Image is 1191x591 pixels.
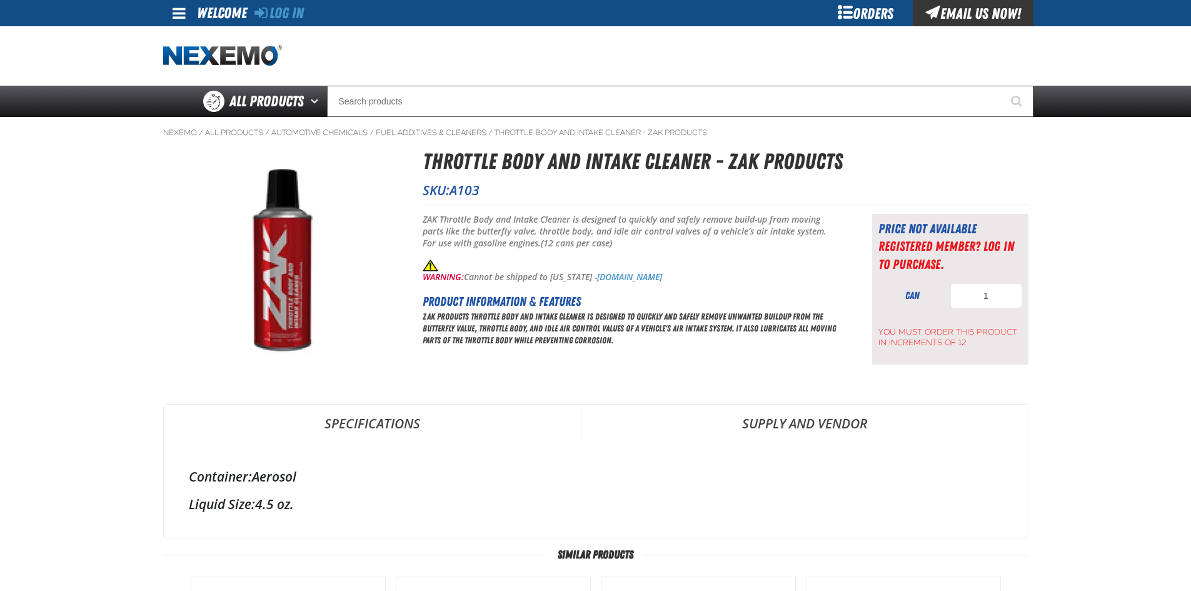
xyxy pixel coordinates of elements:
[878,220,1022,238] div: Price not available
[271,128,368,138] a: Automotive Chemicals
[306,86,327,117] button: Open All Products pages
[189,495,255,513] label: Liquid Size:
[423,214,841,250] p: ZAK Throttle Body and Intake Cleaner is designed to quickly and safely remove build-up from movin...
[163,45,282,67] img: Nexemo logo
[495,128,707,138] a: Throttle Body and Intake Cleaner - ZAK Products
[878,238,1014,271] a: Registered Member? Log In to purchase.
[950,283,1022,308] input: Product Quantity
[878,289,947,303] div: can
[423,292,841,311] h2: Product Information & Features
[376,128,486,138] a: Fuel Additives & Cleaners
[1002,86,1033,117] button: Start Searching
[488,128,493,138] span: /
[189,468,1003,485] div: Aerosol
[229,90,304,113] span: All Products
[581,405,1028,442] a: Supply and Vendor
[597,271,662,283] a: [DOMAIN_NAME]
[205,128,263,138] a: All Products
[254,4,304,22] a: Log In
[327,86,1033,117] input: Search
[450,181,480,199] span: A103
[163,128,1028,138] nav: Breadcrumbs
[163,45,282,67] a: Home
[189,495,1003,513] div: 4.5 oz.
[423,260,438,272] img: P65 Warning
[548,548,643,561] span: Similar Products
[423,311,841,346] p: ZAK Products Throttle Body and Intake Cleaner is designed to quickly and safely remove unwanted b...
[163,128,197,138] a: Nexemo
[423,181,1028,199] p: SKU:
[164,145,400,381] img: Throttle Body and Intake Cleaner - ZAK Products
[189,468,252,485] label: Container:
[423,260,841,283] p: Cannot be shipped to [US_STATE] -
[265,128,269,138] span: /
[878,321,1022,348] span: You must order this product in increments of 12
[199,128,203,138] span: /
[164,405,581,442] a: Specifications
[369,128,374,138] span: /
[423,271,464,283] span: WARNING:
[423,145,1028,178] h1: Throttle Body and Intake Cleaner - ZAK Products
